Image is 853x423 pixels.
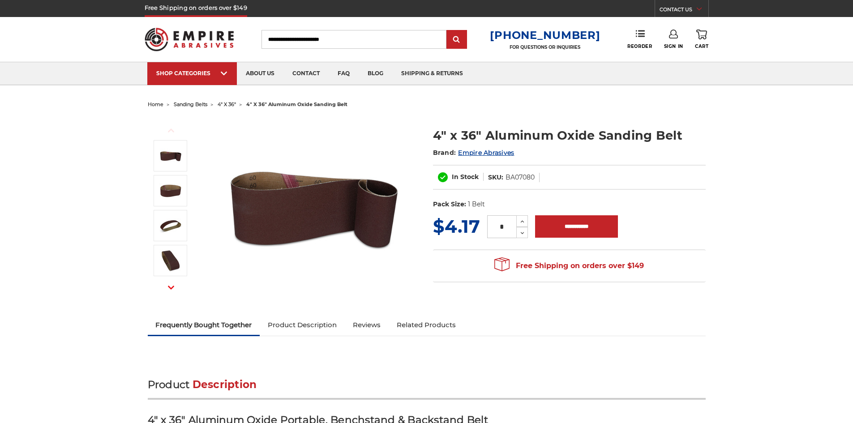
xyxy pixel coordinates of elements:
span: Free Shipping on orders over $149 [494,257,644,275]
a: sanding belts [174,101,207,107]
a: about us [237,62,283,85]
input: Submit [448,31,466,49]
a: contact [283,62,329,85]
a: 4" x 36" [218,101,236,107]
a: Cart [695,30,708,49]
a: Reviews [345,315,389,335]
span: Cart [695,43,708,49]
a: Empire Abrasives [458,149,514,157]
h1: 4" x 36" Aluminum Oxide Sanding Belt [433,127,706,144]
span: 4" x 36" aluminum oxide sanding belt [246,101,347,107]
dd: BA07080 [506,173,535,182]
dd: 1 Belt [468,200,485,209]
span: $4.17 [433,215,480,237]
a: Related Products [389,315,464,335]
a: [PHONE_NUMBER] [490,29,600,42]
span: Description [193,378,257,391]
a: Frequently Bought Together [148,315,260,335]
a: shipping & returns [392,62,472,85]
span: Reorder [627,43,652,49]
span: Brand: [433,149,456,157]
a: Reorder [627,30,652,49]
button: Next [160,278,182,297]
a: Product Description [260,315,345,335]
dt: Pack Size: [433,200,466,209]
a: blog [359,62,392,85]
img: Empire Abrasives [145,22,234,57]
img: 4" x 36" AOX Sanding Belt [159,179,182,202]
span: Product [148,378,190,391]
img: 4" x 36" Aluminum Oxide Sanding Belt [159,145,182,167]
dt: SKU: [488,173,503,182]
div: SHOP CATEGORIES [156,70,228,77]
a: faq [329,62,359,85]
img: 4" x 36" Sanding Belt - AOX [159,249,182,272]
button: Previous [160,121,182,140]
a: CONTACT US [660,4,708,17]
p: FOR QUESTIONS OR INQUIRIES [490,44,600,50]
span: In Stock [452,173,479,181]
img: 4" x 36" Aluminum Oxide Sanding Belt [224,117,403,296]
a: home [148,101,163,107]
span: Sign In [664,43,683,49]
img: 4" x 36" Sanding Belt - Aluminum Oxide [159,214,182,237]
